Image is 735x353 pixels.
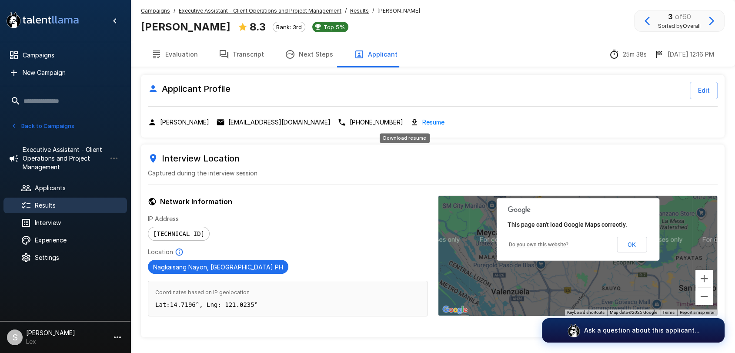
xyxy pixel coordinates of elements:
[695,270,713,287] button: Zoom in
[567,309,605,316] button: Keyboard shortcuts
[668,50,714,59] p: [DATE] 12:16 PM
[160,118,209,127] p: [PERSON_NAME]
[380,133,430,143] div: Download resume
[542,318,725,343] button: Ask a question about this applicant...
[148,195,428,208] h6: Network Information
[337,118,403,127] div: Click to copy
[617,237,647,252] button: OK
[345,7,347,15] span: /
[155,300,420,309] p: Lat: 14.7196 °, Lng: 121.0235 °
[228,118,331,127] p: [EMAIL_ADDRESS][DOMAIN_NAME]
[175,248,184,256] svg: Based on IP Address and not guaranteed to be accurate
[567,323,581,337] img: logo_glasses@2x.png
[584,326,700,335] p: Ask a question about this applicant...
[148,118,209,127] div: Click to copy
[350,7,369,14] u: Results
[148,82,231,96] h6: Applicant Profile
[690,82,718,99] button: Edit
[208,42,274,67] button: Transcript
[148,215,428,223] p: IP Address
[179,7,341,14] u: Executive Assistant - Client Operations and Project Management
[174,7,175,15] span: /
[609,49,647,60] div: The time between starting and completing the interview
[695,288,713,305] button: Zoom out
[668,12,673,21] b: 3
[508,221,627,228] span: This page can't load Google Maps correctly.
[344,42,408,67] button: Applicant
[410,117,444,127] div: Download resume
[148,169,718,178] p: Captured during the interview session
[148,151,718,165] h6: Interview Location
[662,310,675,315] a: Terms (opens in new tab)
[350,118,403,127] p: [PHONE_NUMBER]
[623,50,647,59] p: 25m 38s
[441,304,469,316] a: Open this area in Google Maps (opens a new window)
[274,42,344,67] button: Next Steps
[372,7,374,15] span: /
[141,7,170,14] u: Campaigns
[216,118,331,127] div: Click to copy
[658,22,701,30] span: Sorted by Overall
[148,248,173,256] p: Location
[509,242,568,248] a: Do you own this website?
[441,304,469,316] img: Google
[378,7,420,15] span: [PERSON_NAME]
[155,288,420,297] span: Coordinates based on IP geolocation
[610,310,657,315] span: Map data ©2025 Google
[654,49,714,60] div: The date and time when the interview was completed
[422,117,444,127] a: Resume
[675,12,691,21] span: of 60
[320,24,348,30] span: Top 5%
[148,263,288,271] span: Nagkaisang Nayon, [GEOGRAPHIC_DATA] PH
[250,20,266,33] b: 8.3
[273,24,305,30] span: Rank: 3rd
[141,42,208,67] button: Evaluation
[148,230,209,237] span: [TECHNICAL_ID]
[680,310,715,315] a: Report a map error
[141,20,231,33] b: [PERSON_NAME]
